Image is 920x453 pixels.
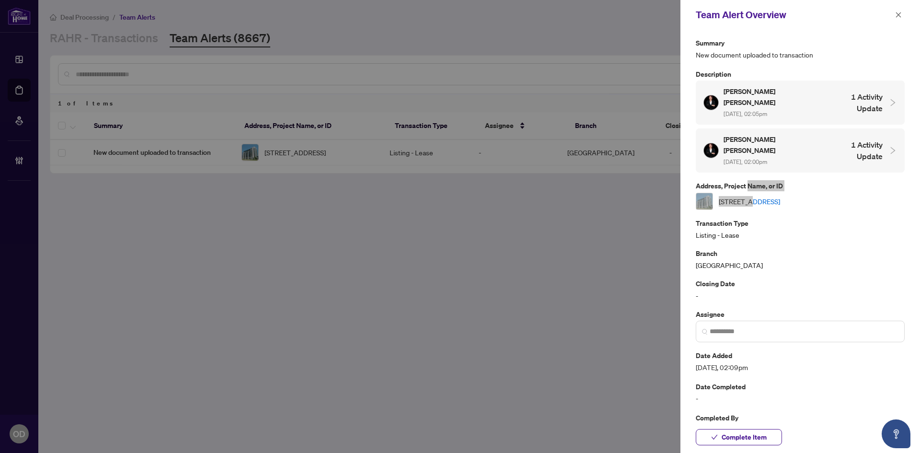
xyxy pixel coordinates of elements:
div: Profile Icon[PERSON_NAME] [PERSON_NAME] [DATE], 02:00pm1 Activity Update [696,128,905,173]
span: collapsed [888,98,897,107]
p: Transaction Type [696,218,905,229]
div: [GEOGRAPHIC_DATA] [696,248,905,270]
h4: 1 Activity Update [828,91,883,114]
span: [DATE], 02:00pm [724,158,767,165]
p: Summary [696,37,905,48]
p: Date Added [696,350,905,361]
img: search_icon [702,329,708,335]
h5: [PERSON_NAME] [PERSON_NAME] [724,86,822,108]
h5: [PERSON_NAME] [PERSON_NAME] [724,134,822,156]
span: close [895,12,902,18]
p: Completed By [696,412,905,423]
button: Open asap [882,419,910,448]
h4: 1 Activity Update [828,139,883,162]
p: Address, Project Name, or ID [696,180,905,191]
span: Complete Item [722,430,767,445]
span: - [696,393,905,404]
p: Assignee [696,309,905,320]
span: [DATE], 02:05pm [724,110,767,117]
div: Team Alert Overview [696,8,892,22]
div: Profile Icon[PERSON_NAME] [PERSON_NAME] [DATE], 02:05pm1 Activity Update [696,81,905,125]
p: Description [696,69,905,80]
button: Complete Item [696,429,782,445]
p: Date Completed [696,381,905,392]
span: collapsed [888,146,897,155]
p: Branch [696,248,905,259]
p: Closing Date [696,278,905,289]
a: [STREET_ADDRESS] [719,196,780,207]
div: Listing - Lease [696,218,905,240]
img: Profile Icon [704,95,718,110]
img: Profile Icon [704,143,718,158]
div: - [696,278,905,301]
span: check [711,434,718,441]
span: New document uploaded to transaction [696,49,905,60]
img: thumbnail-img [696,193,713,209]
span: [DATE], 02:09pm [696,362,905,373]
